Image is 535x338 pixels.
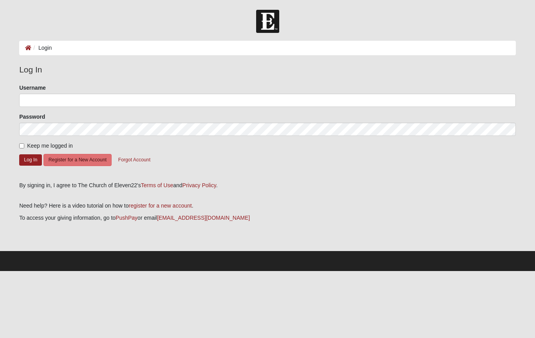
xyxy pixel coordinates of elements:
[19,143,24,148] input: Keep me logged in
[183,182,216,188] a: Privacy Policy
[27,143,73,149] span: Keep me logged in
[43,154,112,166] button: Register for a New Account
[19,63,516,76] legend: Log In
[116,215,137,221] a: PushPay
[19,202,516,210] p: Need help? Here is a video tutorial on how to .
[19,154,42,166] button: Log In
[19,214,516,222] p: To access your giving information, go to or email
[19,84,46,92] label: Username
[129,202,192,209] a: register for a new account
[19,181,516,190] div: By signing in, I agree to The Church of Eleven22's and .
[157,215,250,221] a: [EMAIL_ADDRESS][DOMAIN_NAME]
[256,10,279,33] img: Church of Eleven22 Logo
[31,44,52,52] li: Login
[113,154,155,166] button: Forgot Account
[141,182,173,188] a: Terms of Use
[19,113,45,121] label: Password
